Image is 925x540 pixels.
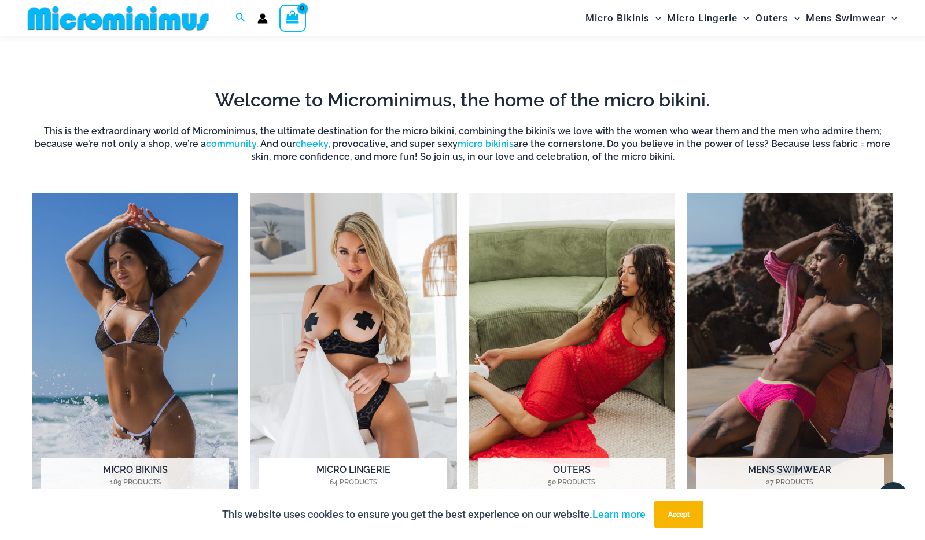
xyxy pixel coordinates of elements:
[469,193,675,511] img: Outers
[583,3,664,33] a: Micro BikinisMenu ToggleMenu Toggle
[592,508,646,520] a: Learn more
[650,3,661,33] span: Menu Toggle
[259,477,447,487] mark: 64 Products
[687,193,893,511] a: Visit product category Mens Swimwear
[788,3,800,33] span: Menu Toggle
[696,477,884,487] mark: 27 Products
[581,2,902,35] nav: Site Navigation
[803,3,900,33] a: Mens SwimwearMenu ToggleMenu Toggle
[222,506,646,523] p: This website uses cookies to ensure you get the best experience on our website.
[259,458,447,494] h2: Micro Lingerie
[667,3,738,33] span: Micro Lingerie
[886,3,897,33] span: Menu Toggle
[469,193,675,511] a: Visit product category Outers
[279,5,306,31] a: View Shopping Cart, empty
[41,458,229,494] h2: Micro Bikinis
[654,501,703,528] button: Accept
[738,3,749,33] span: Menu Toggle
[296,138,328,149] a: cheeky
[664,3,752,33] a: Micro LingerieMenu ToggleMenu Toggle
[32,125,893,164] h6: This is the extraordinary world of Microminimus, the ultimate destination for the micro bikini, c...
[753,3,803,33] a: OutersMenu ToggleMenu Toggle
[23,5,213,31] img: MM SHOP LOGO FLAT
[250,193,456,511] a: Visit product category Micro Lingerie
[257,13,268,24] a: Account icon link
[32,88,893,112] h2: Welcome to Microminimus, the home of the micro bikini.
[32,193,238,511] a: Visit product category Micro Bikinis
[756,3,788,33] span: Outers
[206,138,256,149] a: community
[585,3,650,33] span: Micro Bikinis
[478,477,666,487] mark: 50 Products
[696,458,884,494] h2: Mens Swimwear
[32,193,238,511] img: Micro Bikinis
[478,458,666,494] h2: Outers
[250,193,456,511] img: Micro Lingerie
[806,3,886,33] span: Mens Swimwear
[235,11,246,25] a: Search icon link
[687,193,893,511] img: Mens Swimwear
[458,138,514,149] a: micro bikinis
[41,477,229,487] mark: 189 Products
